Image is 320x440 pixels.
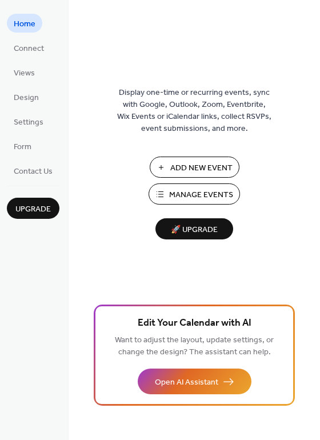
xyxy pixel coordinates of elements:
[7,63,42,82] a: Views
[14,67,35,79] span: Views
[170,162,233,174] span: Add New Event
[149,183,240,205] button: Manage Events
[14,117,43,129] span: Settings
[115,333,274,360] span: Want to adjust the layout, update settings, or change the design? The assistant can help.
[155,377,218,389] span: Open AI Assistant
[7,112,50,131] a: Settings
[15,203,51,215] span: Upgrade
[14,92,39,104] span: Design
[117,87,271,135] span: Display one-time or recurring events, sync with Google, Outlook, Zoom, Eventbrite, Wix Events or ...
[138,369,251,394] button: Open AI Assistant
[14,43,44,55] span: Connect
[14,166,53,178] span: Contact Us
[7,14,42,33] a: Home
[155,218,233,239] button: 🚀 Upgrade
[14,18,35,30] span: Home
[7,87,46,106] a: Design
[7,137,38,155] a: Form
[7,38,51,57] a: Connect
[7,198,59,219] button: Upgrade
[7,161,59,180] a: Contact Us
[14,141,31,153] span: Form
[138,315,251,331] span: Edit Your Calendar with AI
[150,157,239,178] button: Add New Event
[169,189,233,201] span: Manage Events
[162,222,226,238] span: 🚀 Upgrade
